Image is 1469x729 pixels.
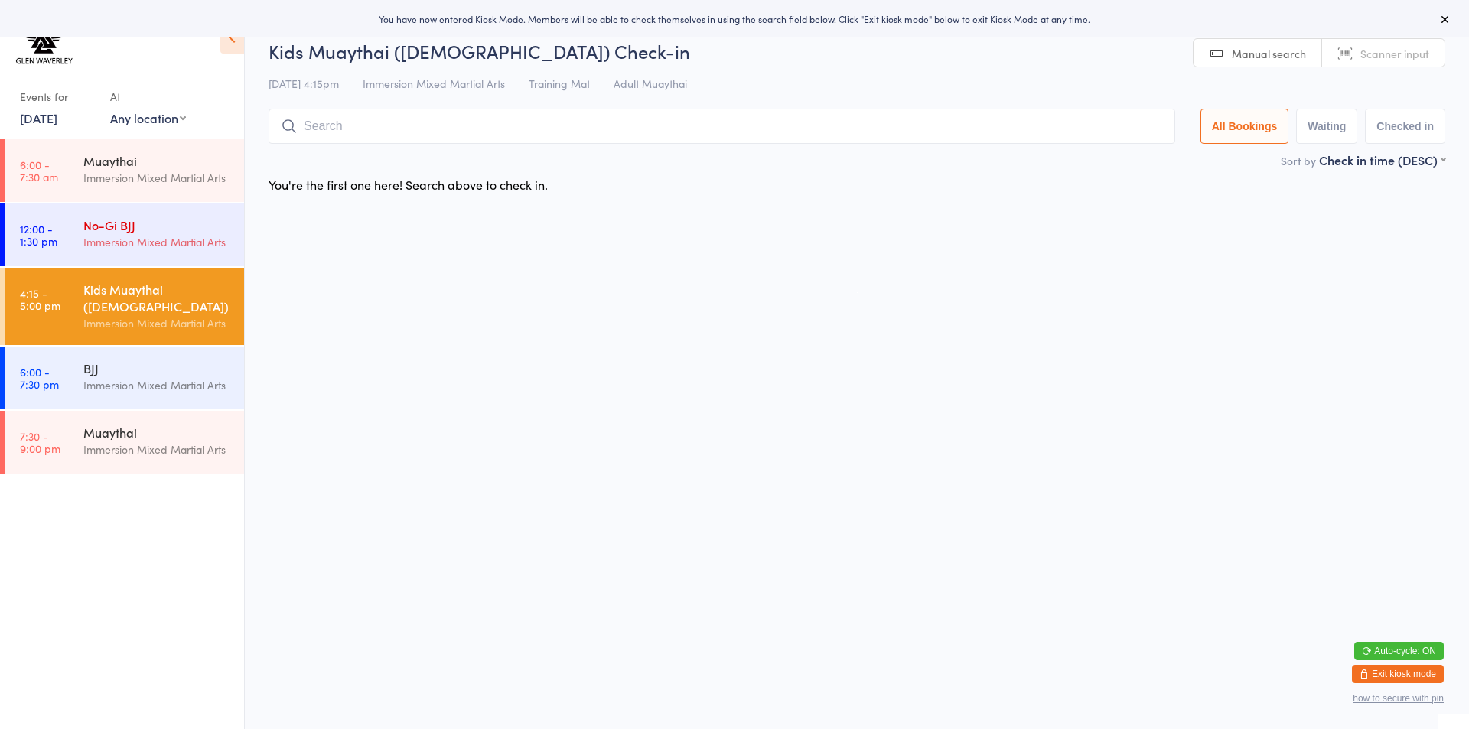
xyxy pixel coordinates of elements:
[83,233,231,251] div: Immersion Mixed Martial Arts
[269,176,548,193] div: You're the first one here! Search above to check in.
[1281,153,1316,168] label: Sort by
[20,84,95,109] div: Events for
[1360,46,1429,61] span: Scanner input
[83,376,231,394] div: Immersion Mixed Martial Arts
[110,84,186,109] div: At
[24,12,1445,25] div: You have now entered Kiosk Mode. Members will be able to check themselves in using the search fie...
[1232,46,1306,61] span: Manual search
[83,281,231,314] div: Kids Muaythai ([DEMOGRAPHIC_DATA])
[83,216,231,233] div: No-Gi BJJ
[1353,693,1444,704] button: how to secure with pin
[20,109,57,126] a: [DATE]
[1352,665,1444,683] button: Exit kiosk mode
[269,76,339,91] span: [DATE] 4:15pm
[5,347,244,409] a: 6:00 -7:30 pmBJJImmersion Mixed Martial Arts
[269,38,1445,63] h2: Kids Muaythai ([DEMOGRAPHIC_DATA]) Check-in
[1365,109,1445,144] button: Checked in
[20,287,60,311] time: 4:15 - 5:00 pm
[83,152,231,169] div: Muaythai
[5,411,244,474] a: 7:30 -9:00 pmMuaythaiImmersion Mixed Martial Arts
[110,109,186,126] div: Any location
[20,430,60,454] time: 7:30 - 9:00 pm
[20,366,59,390] time: 6:00 - 7:30 pm
[529,76,590,91] span: Training Mat
[5,203,244,266] a: 12:00 -1:30 pmNo-Gi BJJImmersion Mixed Martial Arts
[614,76,687,91] span: Adult Muaythai
[1319,151,1445,168] div: Check in time (DESC)
[5,139,244,202] a: 6:00 -7:30 amMuaythaiImmersion Mixed Martial Arts
[83,314,231,332] div: Immersion Mixed Martial Arts
[363,76,505,91] span: Immersion Mixed Martial Arts
[83,424,231,441] div: Muaythai
[269,109,1175,144] input: Search
[1354,642,1444,660] button: Auto-cycle: ON
[83,169,231,187] div: Immersion Mixed Martial Arts
[1296,109,1357,144] button: Waiting
[83,441,231,458] div: Immersion Mixed Martial Arts
[20,158,58,183] time: 6:00 - 7:30 am
[15,11,73,69] img: Immersion MMA Glen Waverley
[1200,109,1289,144] button: All Bookings
[5,268,244,345] a: 4:15 -5:00 pmKids Muaythai ([DEMOGRAPHIC_DATA])Immersion Mixed Martial Arts
[83,360,231,376] div: BJJ
[20,223,57,247] time: 12:00 - 1:30 pm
